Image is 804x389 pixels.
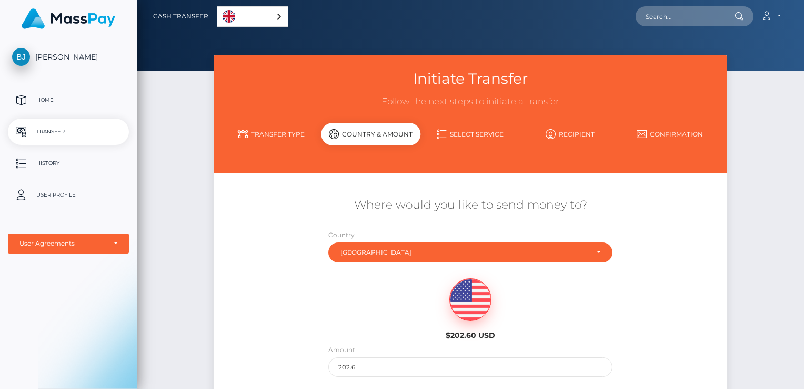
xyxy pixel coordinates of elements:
[222,69,720,89] h3: Initiate Transfer
[620,125,719,143] a: Confirmation
[321,123,420,145] div: Country & Amount
[22,8,115,29] img: MassPay
[12,187,125,203] p: User Profile
[450,279,491,321] img: USD.png
[8,182,129,208] a: User Profile
[217,6,288,27] aside: Language selected: English
[8,87,129,113] a: Home
[636,6,735,26] input: Search...
[217,7,288,26] a: English
[8,234,129,254] button: User Agreements
[19,239,106,248] div: User Agreements
[420,125,520,143] a: Select Service
[407,331,534,340] h6: $202.60 USD
[222,197,720,213] h5: Where would you like to send money to?
[8,52,129,62] span: [PERSON_NAME]
[12,124,125,140] p: Transfer
[520,125,620,143] a: Recipient
[12,155,125,171] p: History
[8,150,129,177] a: History
[328,345,355,355] label: Amount
[153,5,208,27] a: Cash Transfer
[222,125,321,143] a: Transfer Type
[12,92,125,108] p: Home
[8,119,129,145] a: Transfer
[217,6,288,27] div: Language
[321,125,420,152] a: Country & Amount
[328,230,355,240] label: Country
[328,242,612,262] button: United Kingdom
[340,248,588,257] div: [GEOGRAPHIC_DATA]
[328,357,612,377] input: Amount to send in USD (Maximum: 202.6)
[222,95,720,108] h3: Follow the next steps to initiate a transfer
